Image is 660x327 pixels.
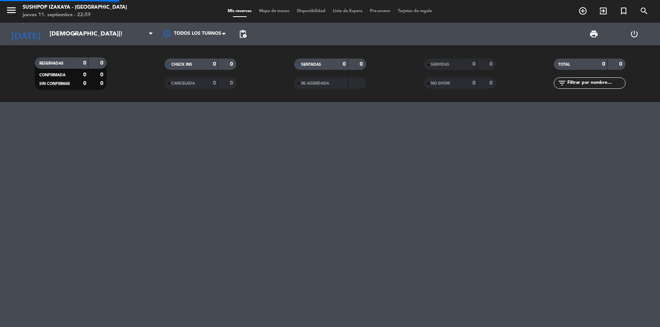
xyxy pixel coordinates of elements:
[213,80,216,86] strong: 0
[39,82,70,86] span: SIN CONFIRMAR
[255,9,293,13] span: Mapa de mesas
[230,62,234,67] strong: 0
[171,82,195,85] span: CANCELADA
[599,6,608,15] i: exit_to_app
[630,29,639,39] i: power_settings_new
[589,29,598,39] span: print
[6,26,46,42] i: [DATE]
[640,6,649,15] i: search
[6,5,17,16] i: menu
[83,81,86,86] strong: 0
[83,72,86,77] strong: 0
[472,62,475,67] strong: 0
[329,9,366,13] span: Lista de Espera
[489,62,494,67] strong: 0
[489,80,494,86] strong: 0
[100,72,105,77] strong: 0
[301,82,329,85] span: RE AGENDADA
[614,23,654,45] div: LOG OUT
[213,62,216,67] strong: 0
[360,62,364,67] strong: 0
[619,62,624,67] strong: 0
[431,63,449,66] span: SERVIDAS
[558,79,567,88] i: filter_list
[39,62,64,65] span: RESERVADAS
[343,62,346,67] strong: 0
[602,62,605,67] strong: 0
[100,60,105,66] strong: 0
[6,5,17,19] button: menu
[293,9,329,13] span: Disponibilidad
[39,73,65,77] span: CONFIRMADA
[23,11,127,19] div: jueves 11. septiembre - 22:59
[619,6,628,15] i: turned_in_not
[238,29,247,39] span: pending_actions
[578,6,587,15] i: add_circle_outline
[472,80,475,86] strong: 0
[230,80,234,86] strong: 0
[224,9,255,13] span: Mis reservas
[171,63,192,66] span: CHECK INS
[100,81,105,86] strong: 0
[70,29,79,39] i: arrow_drop_down
[431,82,450,85] span: NO SHOW
[301,63,321,66] span: SENTADAS
[366,9,394,13] span: Pre-acceso
[394,9,436,13] span: Tarjetas de regalo
[567,79,625,87] input: Filtrar por nombre...
[83,60,86,66] strong: 0
[558,63,570,66] span: TOTAL
[23,4,127,11] div: Sushipop Izakaya - [GEOGRAPHIC_DATA]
